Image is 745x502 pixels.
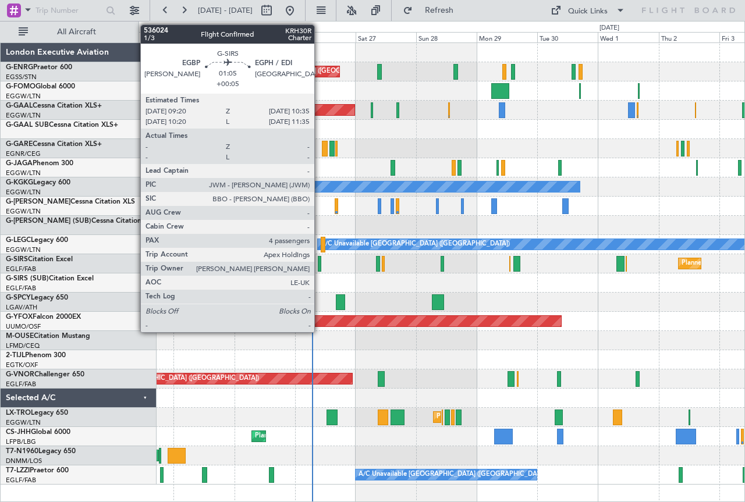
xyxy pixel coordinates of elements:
a: EGGW/LTN [6,111,41,120]
a: 2-TIJLPhenom 300 [6,352,66,359]
a: T7-N1960Legacy 650 [6,448,76,455]
a: G-SIRS (SUB)Citation Excel [6,275,94,282]
a: EGLF/FAB [6,380,36,389]
a: G-KGKGLegacy 600 [6,179,70,186]
div: A/C Unavailable [176,63,225,80]
a: G-SPCYLegacy 650 [6,294,68,301]
a: G-GAALCessna Citation XLS+ [6,102,102,109]
span: M-OUSE [6,333,34,340]
button: Quick Links [545,1,631,20]
a: LGAV/ATH [6,303,37,312]
a: EGGW/LTN [6,245,41,254]
a: G-VNORChallenger 650 [6,371,84,378]
a: EGGW/LTN [6,188,41,197]
a: G-YFOXFalcon 2000EX [6,314,81,321]
a: LFMD/CEQ [6,341,40,350]
a: EGLF/FAB [6,284,36,293]
div: Wed 1 [598,32,658,42]
a: EGLF/FAB [6,265,36,273]
div: [DATE] [599,23,619,33]
span: G-YFOX [6,314,33,321]
span: [DATE] - [DATE] [198,5,253,16]
span: T7-LZZI [6,467,30,474]
div: Tue 23 [113,32,173,42]
div: Planned Maint [GEOGRAPHIC_DATA] ([GEOGRAPHIC_DATA]) [255,428,438,445]
div: Sat 27 [356,32,416,42]
a: G-ENRGPraetor 600 [6,64,72,71]
span: All Aircraft [30,28,123,36]
a: G-[PERSON_NAME] (SUB)Cessna Citation XLS [6,218,156,225]
div: Planned Maint [GEOGRAPHIC_DATA] ([GEOGRAPHIC_DATA]) [437,408,620,426]
div: Planned Maint [GEOGRAPHIC_DATA] ([GEOGRAPHIC_DATA]) [197,82,380,99]
span: G-[PERSON_NAME] [6,198,70,205]
a: LFPB/LBG [6,437,36,446]
span: CS-JHH [6,429,31,436]
a: G-GAAL SUBCessna Citation XLS+ [6,122,118,129]
a: EGGW/LTN [6,207,41,216]
div: Planned Maint [GEOGRAPHIC_DATA] ([GEOGRAPHIC_DATA]) [199,159,382,176]
span: G-KGKG [6,179,33,186]
span: 2-TIJL [6,352,25,359]
a: LX-TROLegacy 650 [6,410,68,416]
input: Trip Number [36,2,102,19]
a: EGGW/LTN [6,418,41,427]
a: G-LEGCLegacy 600 [6,237,68,244]
a: UUMO/OSF [6,322,41,331]
button: All Aircraft [13,23,126,41]
span: G-GARE [6,141,33,148]
span: G-SIRS (SUB) [6,275,49,282]
span: G-[PERSON_NAME] (SUB) [6,218,91,225]
a: G-SIRSCitation Excel [6,256,73,263]
div: Wed 24 [173,32,234,42]
div: Fri 26 [295,32,356,42]
a: T7-LZZIPraetor 600 [6,467,69,474]
span: T7-N1960 [6,448,38,455]
div: A/C Unavailable [GEOGRAPHIC_DATA] ([GEOGRAPHIC_DATA]) [321,236,510,253]
a: EGGW/LTN [6,92,41,101]
button: Refresh [398,1,467,20]
span: LX-TRO [6,410,31,416]
span: G-LEGC [6,237,31,244]
a: EGSS/STN [6,73,37,81]
span: G-ENRG [6,64,33,71]
span: G-SIRS [6,256,28,263]
div: Planned Maint [GEOGRAPHIC_DATA] ([GEOGRAPHIC_DATA]) [76,370,259,387]
span: G-GAAL SUB [6,122,49,129]
div: Thu 25 [235,32,295,42]
a: EGGW/LTN [6,169,41,177]
div: A/C Unavailable [GEOGRAPHIC_DATA] ([GEOGRAPHIC_DATA]) [359,466,548,483]
a: G-[PERSON_NAME]Cessna Citation XLS [6,198,135,205]
div: Quick Links [568,6,608,17]
div: Sun 28 [416,32,477,42]
a: EGNR/CEG [6,149,41,158]
a: DNMM/LOS [6,457,42,465]
a: CS-JHHGlobal 6000 [6,429,70,436]
span: G-JAGA [6,160,33,167]
div: Thu 2 [659,32,719,42]
span: Refresh [415,6,464,15]
span: G-SPCY [6,294,31,301]
span: G-VNOR [6,371,34,378]
a: G-GARECessna Citation XLS+ [6,141,102,148]
div: [DATE] [141,23,161,33]
span: G-FOMO [6,83,36,90]
a: EGLF/FAB [6,476,36,485]
a: G-JAGAPhenom 300 [6,160,73,167]
div: Mon 29 [477,32,537,42]
a: M-OUSECitation Mustang [6,333,90,340]
a: G-FOMOGlobal 6000 [6,83,75,90]
a: EGTK/OXF [6,361,38,369]
div: Tue 30 [537,32,598,42]
span: G-GAAL [6,102,33,109]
